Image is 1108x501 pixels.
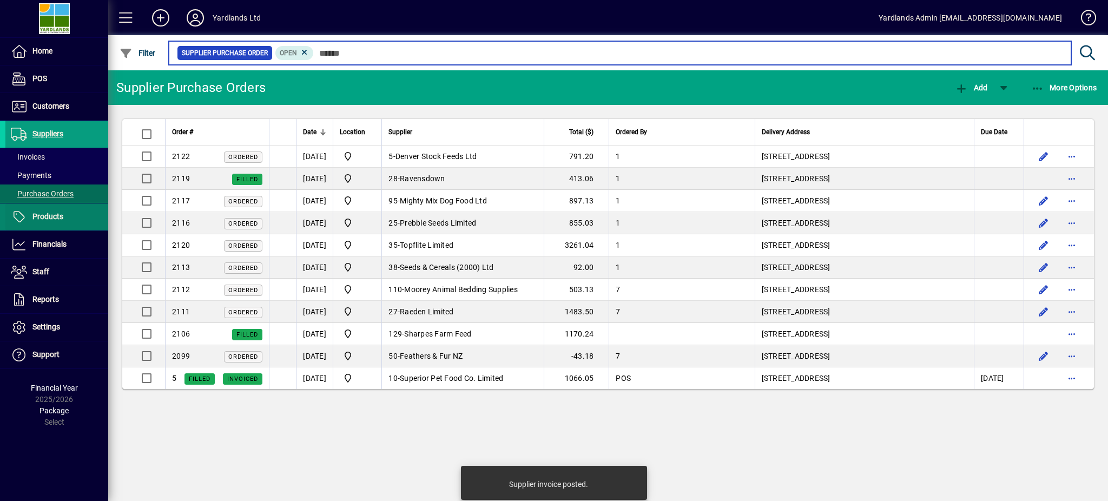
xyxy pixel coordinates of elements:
[32,74,47,83] span: POS
[509,479,588,490] div: Supplier invoice posted.
[236,176,258,183] span: Filled
[1035,347,1052,365] button: Edit
[616,196,620,205] span: 1
[388,352,398,360] span: 50
[381,190,544,212] td: -
[1035,303,1052,320] button: Edit
[381,256,544,279] td: -
[755,212,974,234] td: [STREET_ADDRESS]
[296,146,333,168] td: [DATE]
[340,126,365,138] span: Location
[544,323,609,345] td: 1170.24
[39,406,69,415] span: Package
[381,168,544,190] td: -
[1063,259,1080,276] button: More options
[172,374,176,383] span: 5
[400,219,476,227] span: Prebble Seeds Limited
[981,126,1017,138] div: Due Date
[296,279,333,301] td: [DATE]
[616,174,620,183] span: 1
[616,307,620,316] span: 7
[228,353,258,360] span: Ordered
[981,126,1007,138] span: Due Date
[388,126,537,138] div: Supplier
[544,301,609,323] td: 1483.50
[32,322,60,331] span: Settings
[400,374,503,383] span: Superior Pet Food Co. Limited
[11,153,45,161] span: Invoices
[340,239,375,252] span: Yardlands Limited
[340,216,375,229] span: Yardlands Limited
[1063,192,1080,209] button: More options
[952,78,990,97] button: Add
[544,168,609,190] td: 413.06
[143,8,178,28] button: Add
[544,190,609,212] td: 897.13
[388,219,398,227] span: 25
[172,219,190,227] span: 2116
[400,196,487,205] span: Mighty Mix Dog Food Ltd
[296,323,333,345] td: [DATE]
[755,168,974,190] td: [STREET_ADDRESS]
[1031,83,1097,92] span: More Options
[400,307,454,316] span: Raeden Limited
[296,190,333,212] td: [DATE]
[117,43,159,63] button: Filter
[296,345,333,367] td: [DATE]
[544,367,609,389] td: 1066.05
[340,283,375,296] span: Yardlands Limited
[381,323,544,345] td: -
[5,314,108,341] a: Settings
[1063,281,1080,298] button: More options
[400,352,463,360] span: Feathers & Fur NZ
[340,194,375,207] span: Yardlands Limited
[32,295,59,304] span: Reports
[1035,148,1052,165] button: Edit
[755,345,974,367] td: [STREET_ADDRESS]
[544,279,609,301] td: 503.13
[974,367,1024,389] td: [DATE]
[227,375,258,383] span: Invoiced
[5,341,108,368] a: Support
[213,9,261,27] div: Yardlands Ltd
[616,241,620,249] span: 1
[32,47,52,55] span: Home
[5,286,108,313] a: Reports
[340,261,375,274] span: Yardlands Limited
[388,174,398,183] span: 28
[5,259,108,286] a: Staff
[381,146,544,168] td: -
[388,285,402,294] span: 110
[616,219,620,227] span: 1
[388,329,402,338] span: 129
[762,126,810,138] span: Delivery Address
[228,287,258,294] span: Ordered
[388,263,398,272] span: 38
[172,285,190,294] span: 2112
[189,375,210,383] span: Filled
[340,350,375,362] span: Yardlands Limited
[400,241,453,249] span: Topflite Limited
[32,267,49,276] span: Staff
[5,203,108,230] a: Products
[228,198,258,205] span: Ordered
[296,168,333,190] td: [DATE]
[178,8,213,28] button: Profile
[1035,192,1052,209] button: Edit
[551,126,603,138] div: Total ($)
[388,374,398,383] span: 10
[275,46,314,60] mat-chip: Completion Status: Open
[388,241,398,249] span: 35
[172,126,262,138] div: Order #
[381,279,544,301] td: -
[388,152,393,161] span: 5
[296,256,333,279] td: [DATE]
[1063,325,1080,342] button: More options
[5,93,108,120] a: Customers
[1063,148,1080,165] button: More options
[296,234,333,256] td: [DATE]
[236,331,258,338] span: Filled
[755,190,974,212] td: [STREET_ADDRESS]
[172,174,190,183] span: 2119
[172,352,190,360] span: 2099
